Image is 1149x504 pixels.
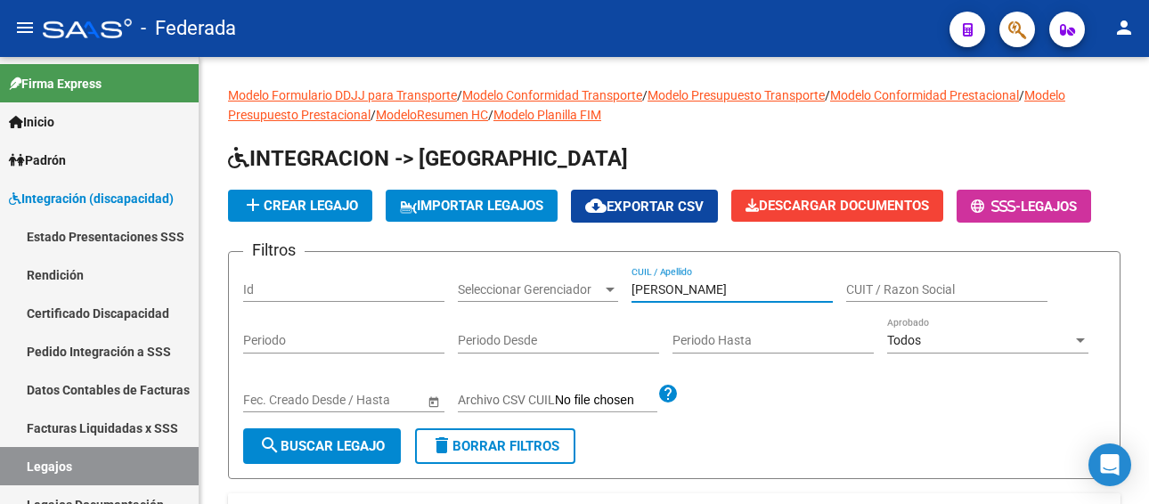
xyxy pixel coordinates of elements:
[242,194,264,215] mat-icon: add
[141,9,236,48] span: - Federada
[887,333,921,347] span: Todos
[400,198,543,214] span: IMPORTAR LEGAJOS
[386,190,558,222] button: IMPORTAR LEGAJOS
[259,435,281,456] mat-icon: search
[323,393,411,408] input: Fecha fin
[259,438,385,454] span: Buscar Legajo
[242,198,358,214] span: Crear Legajo
[1088,443,1131,486] div: Open Intercom Messenger
[9,74,102,93] span: Firma Express
[243,238,305,263] h3: Filtros
[458,282,602,297] span: Seleccionar Gerenciador
[493,108,601,122] a: Modelo Planilla FIM
[243,428,401,464] button: Buscar Legajo
[555,393,657,409] input: Archivo CSV CUIL
[585,199,704,215] span: Exportar CSV
[957,190,1091,223] button: -Legajos
[462,88,642,102] a: Modelo Conformidad Transporte
[228,190,372,222] button: Crear Legajo
[376,108,488,122] a: ModeloResumen HC
[9,150,66,170] span: Padrón
[657,383,679,404] mat-icon: help
[14,17,36,38] mat-icon: menu
[228,146,628,171] span: INTEGRACION -> [GEOGRAPHIC_DATA]
[431,435,452,456] mat-icon: delete
[1021,199,1077,215] span: Legajos
[830,88,1019,102] a: Modelo Conformidad Prestacional
[571,190,718,223] button: Exportar CSV
[585,195,607,216] mat-icon: cloud_download
[243,393,308,408] input: Fecha inicio
[731,190,943,222] button: Descargar Documentos
[424,392,443,411] button: Open calendar
[228,88,457,102] a: Modelo Formulario DDJJ para Transporte
[415,428,575,464] button: Borrar Filtros
[9,112,54,132] span: Inicio
[746,198,929,214] span: Descargar Documentos
[9,189,174,208] span: Integración (discapacidad)
[458,393,555,407] span: Archivo CSV CUIL
[431,438,559,454] span: Borrar Filtros
[648,88,825,102] a: Modelo Presupuesto Transporte
[1113,17,1135,38] mat-icon: person
[971,199,1021,215] span: -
